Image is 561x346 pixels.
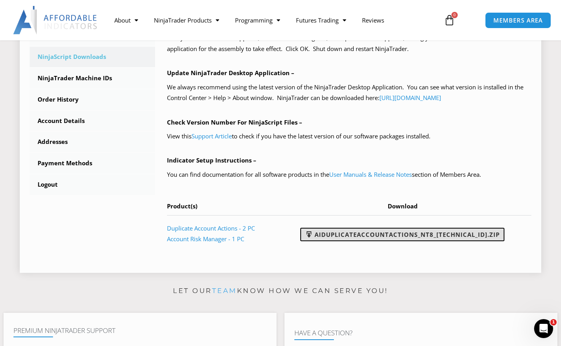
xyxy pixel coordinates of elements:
[451,12,458,18] span: 0
[106,11,438,29] nav: Menu
[167,202,197,210] span: Product(s)
[227,11,288,29] a: Programming
[167,131,531,142] p: View this to check if you have the latest version of our software packages installed.
[329,170,412,178] a: User Manuals & Release Notes
[30,174,155,195] a: Logout
[30,47,155,67] a: NinjaScript Downloads
[146,11,227,29] a: NinjaTrader Products
[30,4,155,195] nav: Account pages
[13,6,98,34] img: LogoAI | Affordable Indicators – NinjaTrader
[4,285,557,297] p: Let our know how we can serve you!
[191,132,232,140] a: Support Article
[388,202,418,210] span: Download
[106,11,146,29] a: About
[167,224,255,232] a: Duplicate Account Actions - 2 PC
[550,319,557,325] span: 1
[288,11,354,29] a: Futures Trading
[167,169,531,180] p: You can find documentation for all software products in the section of Members Area.
[167,156,256,164] b: Indicator Setup Instructions –
[30,132,155,152] a: Addresses
[212,287,237,295] a: team
[167,69,294,77] b: Update NinjaTrader Desktop Application –
[30,89,155,110] a: Order History
[167,235,244,243] a: Account Risk Manager - 1 PC
[167,82,531,104] p: We always recommend using the latest version of the NinjaTrader Desktop Application. You can see ...
[294,329,548,337] h4: Have A Question?
[13,327,267,335] h4: Premium NinjaTrader Support
[30,68,155,89] a: NinjaTrader Machine IDs
[493,17,543,23] span: MEMBERS AREA
[30,111,155,131] a: Account Details
[354,11,392,29] a: Reviews
[379,94,441,102] a: [URL][DOMAIN_NAME]
[30,153,155,174] a: Payment Methods
[534,319,553,338] iframe: Intercom live chat
[485,12,551,28] a: MEMBERS AREA
[300,228,504,241] a: AIDuplicateAccountActions_NT8_[TECHNICAL_ID].zip
[432,9,467,32] a: 0
[167,118,302,126] b: Check Version Number For NinjaScript Files –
